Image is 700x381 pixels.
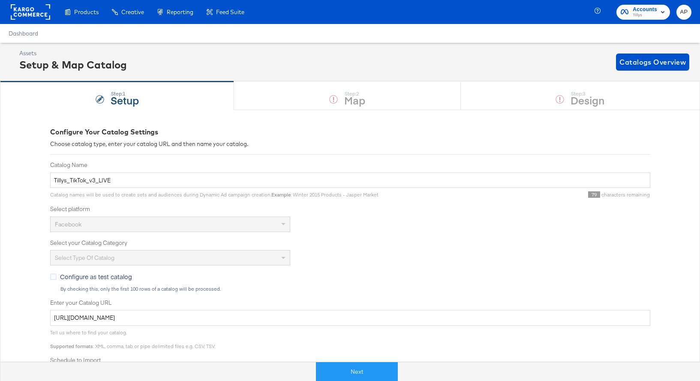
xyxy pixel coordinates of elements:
[167,9,193,15] span: Reporting
[633,5,657,14] span: Accounts
[19,57,127,72] div: Setup & Map Catalog
[50,191,379,198] span: Catalog names will be used to create sets and audiences during Dynamic Ad campaign creation. : Wi...
[60,286,650,292] div: By checking this, only the first 100 rows of a catalog will be processed.
[588,191,600,198] span: 79
[121,9,144,15] span: Creative
[676,5,691,20] button: AP
[51,250,290,265] div: Select type of catalog
[50,343,93,349] strong: Supported formats
[619,56,686,68] span: Catalogs Overview
[50,205,650,213] label: Select platform
[50,161,650,169] label: Catalog Name
[633,12,657,19] span: Tillys
[680,7,688,17] span: AP
[50,173,650,188] input: Name your catalog e.g. My Dynamic Product Catalog
[74,9,99,15] span: Products
[616,5,670,20] button: AccountsTillys
[55,220,81,228] span: Facebook
[50,299,650,307] label: Enter your Catalog URL
[50,329,215,349] span: Tell us where to find your catalog. : XML, comma, tab or pipe delimited files e.g. CSV, TSV.
[616,54,689,71] button: Catalogs Overview
[111,93,139,107] strong: Setup
[50,310,650,326] input: Enter Catalog URL, e.g. http://www.example.com/products.xml
[111,91,139,97] div: Step: 1
[379,191,650,198] div: characters remaining
[19,49,127,57] div: Assets
[271,191,291,198] strong: Example
[50,127,650,137] div: Configure Your Catalog Settings
[50,239,650,247] label: Select your Catalog Category
[9,30,38,37] a: Dashboard
[50,140,650,148] div: Choose catalog type, enter your catalog URL and then name your catalog.
[216,9,244,15] span: Feed Suite
[60,272,132,281] span: Configure as test catalog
